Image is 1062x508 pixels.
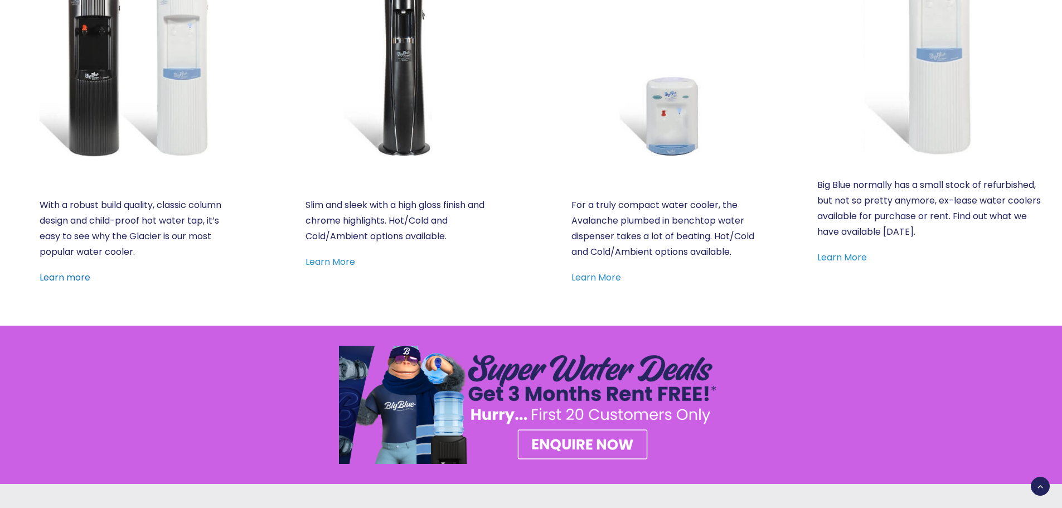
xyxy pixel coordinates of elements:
[571,271,621,284] a: Learn More
[988,434,1046,492] iframe: Chatbot
[305,197,491,244] p: Slim and sleek with a high gloss finish and chrome highlights. Hot/Cold and Cold/Ambient options ...
[571,197,757,260] p: For a truly compact water cooler, the Avalanche plumbed in benchtop water dispenser takes a lot o...
[817,251,867,264] a: Learn More
[40,271,90,284] a: Learn more
[305,255,355,268] a: Learn More
[817,177,1042,240] p: Big Blue normally has a small stock of refurbished, but not so pretty anymore, ex-lease water coo...
[339,346,724,464] a: SUPER SPRING DEAL – Plumbed In
[40,197,225,260] p: With a robust build quality, classic column design and child-proof hot water tap, it’s easy to se...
